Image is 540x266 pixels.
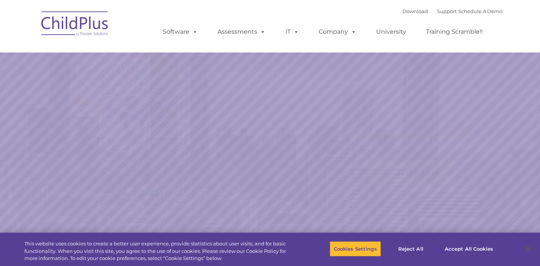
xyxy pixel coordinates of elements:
a: IT [278,24,306,39]
a: Assessments [210,24,273,39]
a: Download [402,8,428,14]
button: Accept All Cookies [441,241,497,257]
a: Schedule A Demo [458,8,502,14]
a: Company [311,24,364,39]
a: Support [437,8,457,14]
a: Software [155,24,205,39]
a: University [369,24,414,39]
font: | [402,8,502,14]
a: Training Scramble!! [418,24,490,39]
button: Cookies Settings [330,241,381,257]
button: Close [520,241,536,257]
button: Reject All [387,241,434,257]
a: Learn More [367,161,456,185]
div: This website uses cookies to create a better user experience, provide statistics about user visit... [24,240,297,262]
img: ChildPlus by Procare Solutions [37,6,112,43]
